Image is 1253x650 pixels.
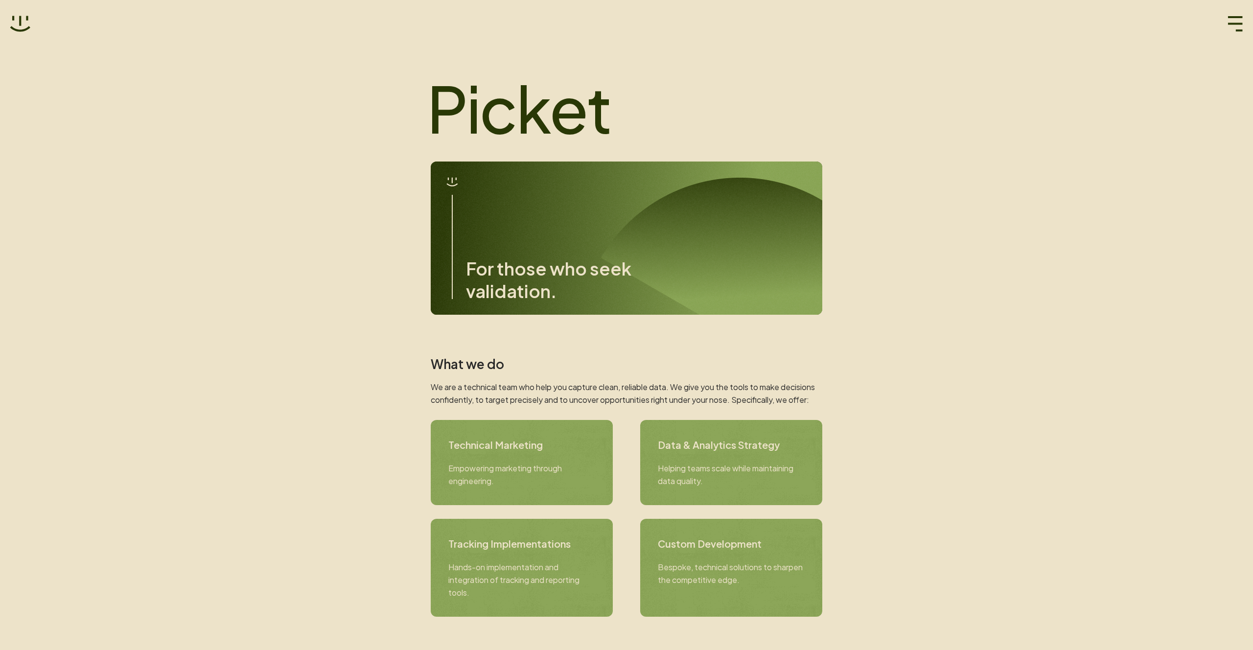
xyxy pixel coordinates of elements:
[658,438,805,452] h3: Data & Analytics Strategy
[448,438,595,452] h3: Technical Marketing
[427,73,818,142] h1: Picket
[448,462,595,487] p: Empowering marketing through engineering.
[431,381,822,406] p: We are a technical team who help you capture clean, reliable data. We give you the tools to make ...
[658,536,805,551] h3: Custom Development
[448,536,595,551] h3: Tracking Implementations
[466,257,662,302] h3: For those who seek validation.
[448,561,595,599] p: Hands-on implementation and integration of tracking and reporting tools.
[658,462,805,487] p: Helping teams scale while maintaining data quality.
[431,356,822,372] h2: What we do
[658,561,805,586] p: Bespoke, technical solutions to sharpen the competitive edge.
